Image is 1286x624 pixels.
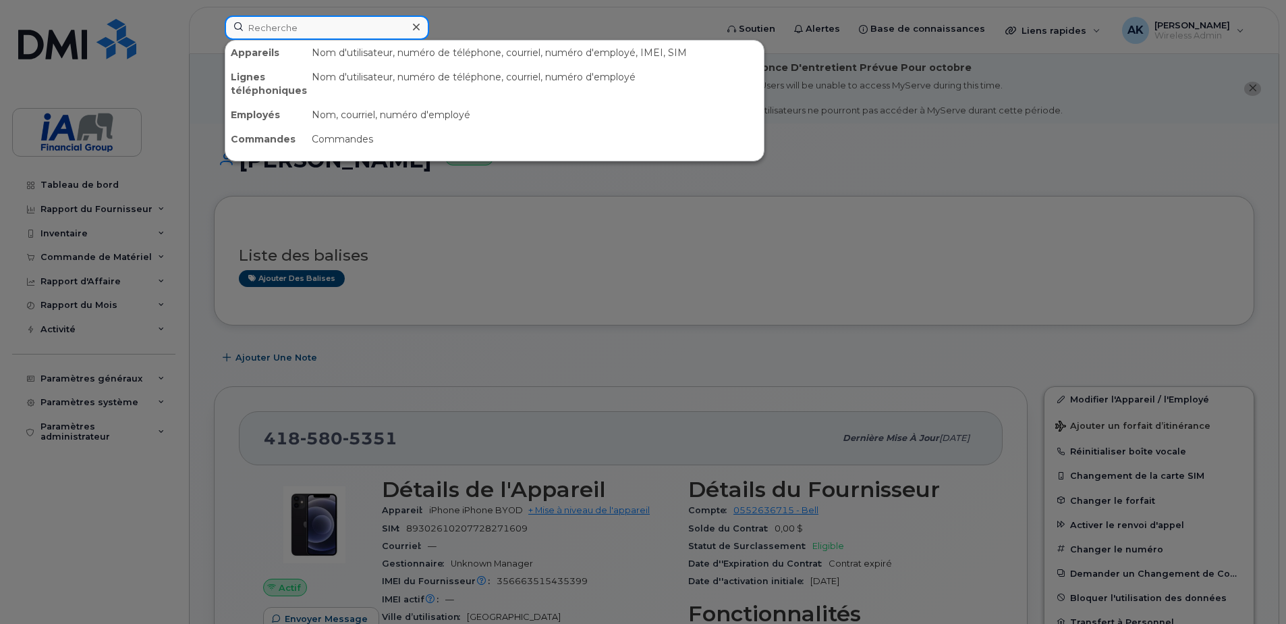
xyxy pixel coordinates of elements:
[225,103,306,127] div: Employés
[225,127,306,151] div: Commandes
[306,127,764,151] div: Commandes
[306,41,764,65] div: Nom d'utilisateur, numéro de téléphone, courriel, numéro d'employé, IMEI, SIM
[225,65,306,103] div: Lignes téléphoniques
[225,41,306,65] div: Appareils
[306,103,764,127] div: Nom, courriel, numéro d'employé
[306,65,764,103] div: Nom d'utilisateur, numéro de téléphone, courriel, numéro d'employé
